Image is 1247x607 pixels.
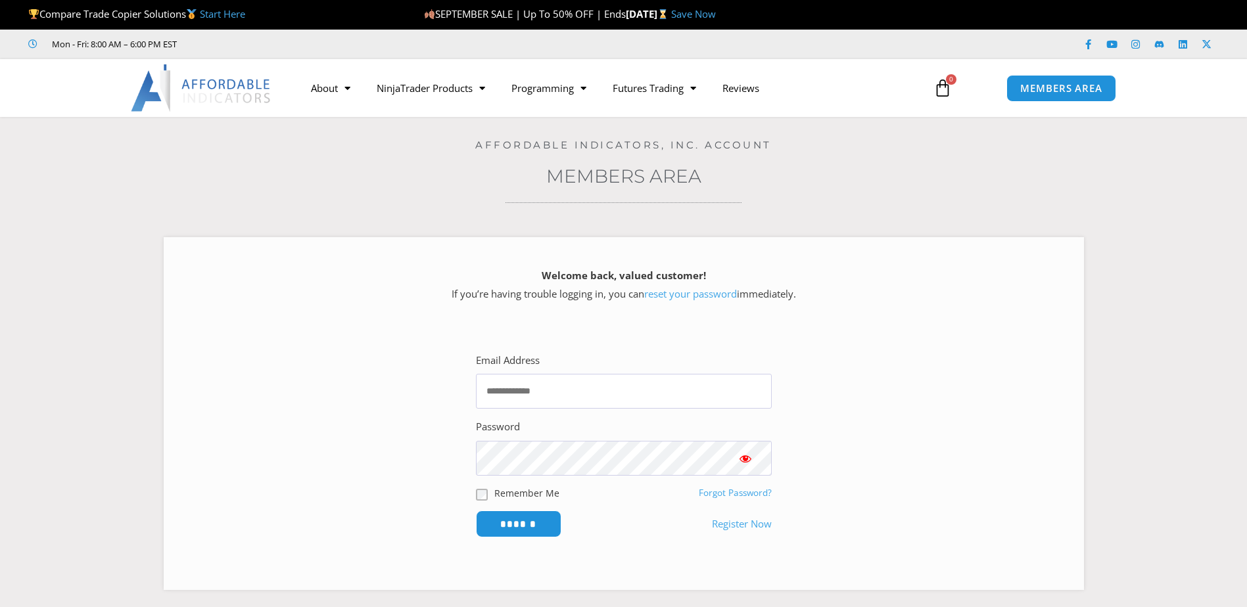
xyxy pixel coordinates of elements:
[364,73,498,103] a: NinjaTrader Products
[546,165,701,187] a: Members Area
[298,73,364,103] a: About
[600,73,709,103] a: Futures Trading
[712,515,772,533] a: Register Now
[626,7,671,20] strong: [DATE]
[476,418,520,436] label: Password
[28,7,245,20] span: Compare Trade Copier Solutions
[29,9,39,19] img: 🏆
[49,36,177,52] span: Mon - Fri: 8:00 AM – 6:00 PM EST
[195,37,392,51] iframe: Customer reviews powered by Trustpilot
[424,7,626,20] span: SEPTEMBER SALE | Up To 50% OFF | Ends
[131,64,272,112] img: LogoAI | Affordable Indicators – NinjaTrader
[719,441,772,476] button: Show password
[494,486,559,500] label: Remember Me
[298,73,918,103] nav: Menu
[475,139,772,151] a: Affordable Indicators, Inc. Account
[644,287,737,300] a: reset your password
[709,73,772,103] a: Reviews
[476,351,540,370] label: Email Address
[914,69,972,107] a: 0
[699,487,772,499] a: Forgot Password?
[1020,83,1102,93] span: MEMBERS AREA
[498,73,600,103] a: Programming
[425,9,435,19] img: 🍂
[200,7,245,20] a: Start Here
[187,9,197,19] img: 🥇
[187,267,1061,303] p: If you’re having trouble logging in, you can immediately.
[671,7,716,20] a: Save Now
[542,269,706,282] strong: Welcome back, valued customer!
[1006,75,1116,102] a: MEMBERS AREA
[946,74,956,85] span: 0
[658,9,668,19] img: ⌛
